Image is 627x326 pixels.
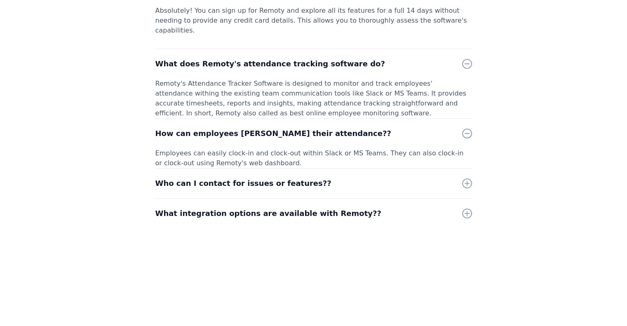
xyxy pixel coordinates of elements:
strong: Who can I contact for issues or features?? [155,179,331,188]
strong: How can employees [PERSON_NAME] their attendance?? [155,129,391,138]
div: Employees can easily clock-in and clock-out within Slack or MS Teams. They can also clock-in or c... [155,148,472,168]
strong: What does Remoty's attendance tracking software do? [155,59,385,68]
div: Remoty's Attendance Tracker Software is designed to monitor and track employees' attendance withi... [155,79,472,118]
strong: What integration options are available with Remoty?? [155,209,381,218]
iframe: PLUG_LAUNCHER_SDK [599,298,619,318]
div: Absolutely! You can sign up for Remoty and explore all its features for a full 14 days without ne... [155,6,472,35]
